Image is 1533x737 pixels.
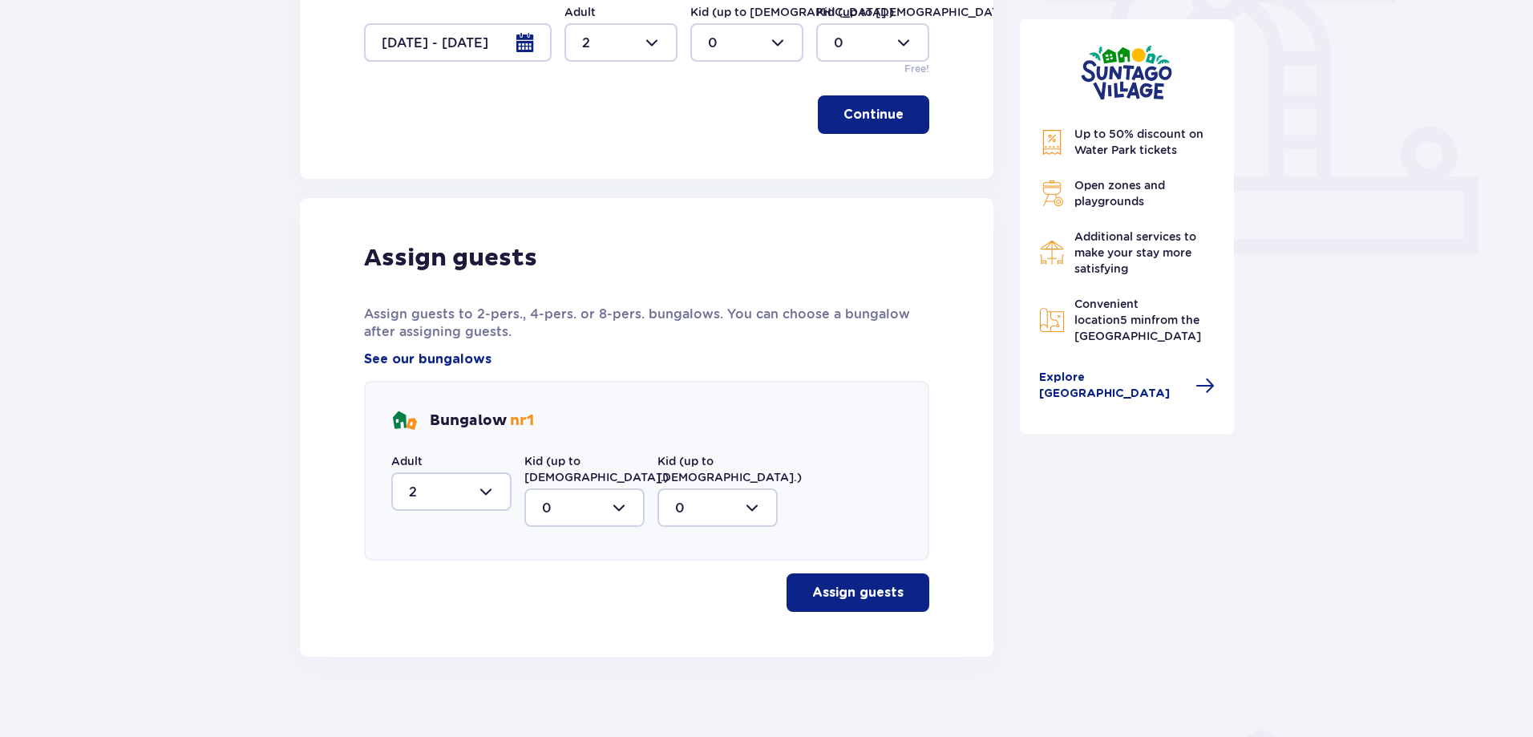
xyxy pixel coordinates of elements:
[1074,298,1201,342] span: Convenient location from the [GEOGRAPHIC_DATA]
[1120,314,1151,326] span: 5 min
[1039,129,1065,156] img: Discount Icon
[364,306,929,341] p: Assign guests to 2-pers., 4-pers. or 8-pers. bungalows. You can choose a bungalow after assigning...
[1039,370,1215,402] a: Explore [GEOGRAPHIC_DATA]
[904,62,929,76] p: Free!
[812,584,904,601] p: Assign guests
[564,4,596,20] label: Adult
[524,453,669,485] label: Kid (up to [DEMOGRAPHIC_DATA].)
[818,95,929,134] button: Continue
[1074,128,1203,156] span: Up to 50% discount on Water Park tickets
[1074,179,1165,208] span: Open zones and playgrounds
[816,4,1020,20] label: Kid (up to [DEMOGRAPHIC_DATA].)
[1081,45,1172,100] img: Suntago Village
[430,411,534,431] p: Bungalow
[364,243,537,273] p: Assign guests
[657,453,802,485] label: Kid (up to [DEMOGRAPHIC_DATA].)
[510,411,534,430] span: nr 1
[843,106,904,124] p: Continue
[787,573,929,612] button: Assign guests
[1074,230,1196,275] span: Additional services to make your stay more satisfying
[364,350,491,368] a: See our bungalows
[1039,240,1065,265] img: Restaurant Icon
[391,453,423,469] label: Adult
[1039,307,1065,333] img: Map Icon
[1039,180,1065,206] img: Grill Icon
[1039,370,1187,402] span: Explore [GEOGRAPHIC_DATA]
[391,408,417,434] img: bungalows Icon
[690,4,894,20] label: Kid (up to [DEMOGRAPHIC_DATA].)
